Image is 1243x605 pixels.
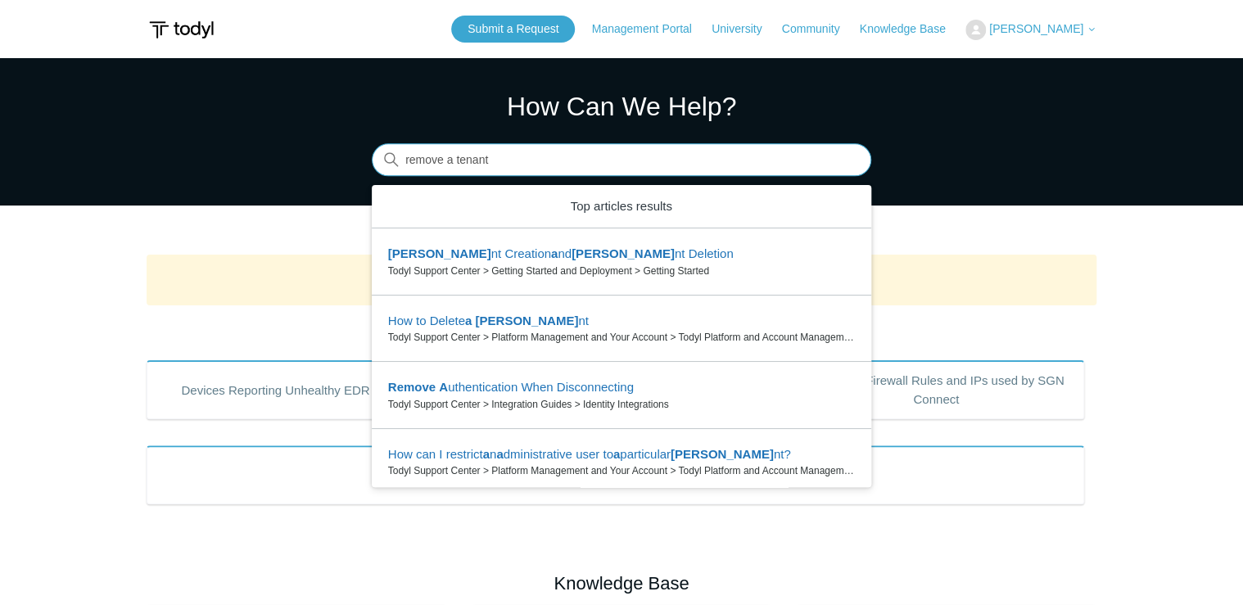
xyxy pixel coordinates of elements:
em: a [483,447,490,461]
zd-autocomplete-title-multibrand: Suggested result 4 How can I restrict an administrative user to a particular tenant? [388,447,791,464]
zd-autocomplete-breadcrumbs-multibrand: Todyl Support Center > Platform Management and Your Account > Todyl Platform and Account Management [388,463,855,478]
h2: Popular Articles [147,318,1096,345]
a: Submit a Request [451,16,575,43]
a: Community [782,20,857,38]
em: Remove [388,380,436,394]
em: a [496,447,503,461]
h1: How Can We Help? [372,87,871,126]
img: Todyl Support Center Help Center home page [147,15,216,45]
zd-autocomplete-breadcrumbs-multibrand: Todyl Support Center > Platform Management and Your Account > Todyl Platform and Account Management [388,330,855,345]
zd-autocomplete-title-multibrand: Suggested result 1 Tenant Creation and Tenant Deletion [388,246,734,264]
h2: Knowledge Base [147,570,1096,597]
zd-autocomplete-breadcrumbs-multibrand: Todyl Support Center > Integration Guides > Identity Integrations [388,397,855,412]
a: University [712,20,778,38]
button: [PERSON_NAME] [965,20,1096,40]
em: A [439,380,448,394]
zd-autocomplete-title-multibrand: Suggested result 3 Remove Authentication When Disconnecting [388,380,634,397]
a: Knowledge Base [860,20,962,38]
a: Outbound Firewall Rules and IPs used by SGN Connect [788,360,1084,419]
em: a [613,447,620,461]
span: [PERSON_NAME] [989,22,1083,35]
em: a [465,314,472,327]
input: Search [372,144,871,177]
a: Devices Reporting Unhealthy EDR States [147,360,443,419]
a: Management Portal [592,20,708,38]
zd-autocomplete-breadcrumbs-multibrand: Todyl Support Center > Getting Started and Deployment > Getting Started [388,264,855,278]
em: [PERSON_NAME] [671,447,774,461]
zd-autocomplete-header: Top articles results [372,185,871,229]
em: [PERSON_NAME] [388,246,491,260]
em: [PERSON_NAME] [572,246,675,260]
em: a [551,246,558,260]
zd-autocomplete-title-multibrand: Suggested result 2 How to Delete a Tenant [388,314,589,331]
em: [PERSON_NAME] [476,314,579,327]
a: Product Updates [147,445,1084,504]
